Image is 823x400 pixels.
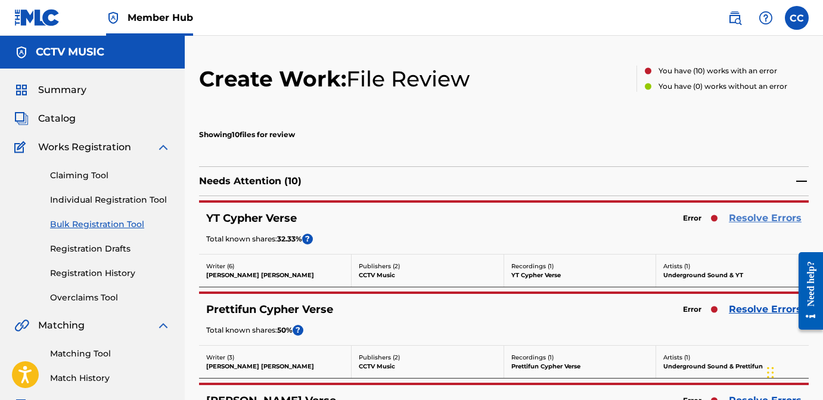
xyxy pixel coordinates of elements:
p: Publishers ( 2 ) [359,353,496,362]
p: YT Cypher Verse [511,271,649,280]
span: Error [677,301,707,318]
p: You have ( 10 ) works with an error [659,66,787,76]
span: Error [677,210,707,227]
h2: Create Work: [199,66,470,92]
p: CCTV Music [359,271,496,280]
span: Matching [38,318,85,333]
p: Prettifun Cypher Verse [511,362,649,371]
a: Registration Drafts [50,243,170,255]
a: Overclaims Tool [50,292,170,304]
p: Recordings ( 1 ) [511,262,649,271]
span: Total known shares: [206,234,277,244]
a: Matching Tool [50,348,170,360]
p: [PERSON_NAME] [PERSON_NAME] [206,362,344,371]
img: Accounts [14,45,29,60]
span: 50 % [277,325,293,336]
img: expand [156,140,170,154]
h5: YT Cypher Verse [206,212,297,225]
span: Summary [38,83,86,97]
p: [PERSON_NAME] [PERSON_NAME] [206,271,344,280]
p: CCTV Music [359,362,496,371]
p: Needs Attention ( 10 ) [199,174,302,188]
p: Showing 10 files for review [199,129,295,140]
span: ? [293,325,303,336]
a: Resolve Errors [729,302,802,317]
span: File Review [346,66,470,92]
p: Writer ( 6 ) [206,262,344,271]
img: Matching [14,318,29,333]
span: ? [302,234,313,244]
div: Drag [767,355,774,390]
a: CatalogCatalog [14,111,76,126]
iframe: Resource Center [790,243,823,339]
iframe: Chat Widget [763,343,823,400]
img: Top Rightsholder [106,11,120,25]
img: help [759,11,773,25]
p: Underground Sound & YT [663,271,802,280]
img: MLC Logo [14,9,60,26]
img: Summary [14,83,29,97]
span: Member Hub [128,11,193,24]
img: expand [156,318,170,333]
span: Works Registration [38,140,131,154]
a: SummarySummary [14,83,86,97]
span: Catalog [38,111,76,126]
p: You have ( 0 ) works without an error [659,81,787,92]
img: Catalog [14,111,29,126]
h5: CCTV MUSIC [36,45,104,59]
img: search [728,11,742,25]
div: Help [754,6,778,30]
h5: Prettifun Cypher Verse [206,303,333,317]
a: Individual Registration Tool [50,194,170,206]
span: Total known shares: [206,325,277,336]
a: Bulk Registration Tool [50,218,170,231]
a: Claiming Tool [50,169,170,182]
img: contract [794,174,809,188]
p: Publishers ( 2 ) [359,262,496,271]
a: Public Search [723,6,747,30]
p: Artists ( 1 ) [663,262,802,271]
a: Registration History [50,267,170,280]
p: Recordings ( 1 ) [511,353,649,362]
div: User Menu [785,6,809,30]
img: Works Registration [14,140,30,154]
p: Writer ( 3 ) [206,353,344,362]
a: Resolve Errors [729,211,802,225]
p: Artists ( 1 ) [663,353,802,362]
p: Underground Sound & Prettifun [663,362,802,371]
a: Match History [50,372,170,385]
span: 32.33 % [277,234,302,244]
